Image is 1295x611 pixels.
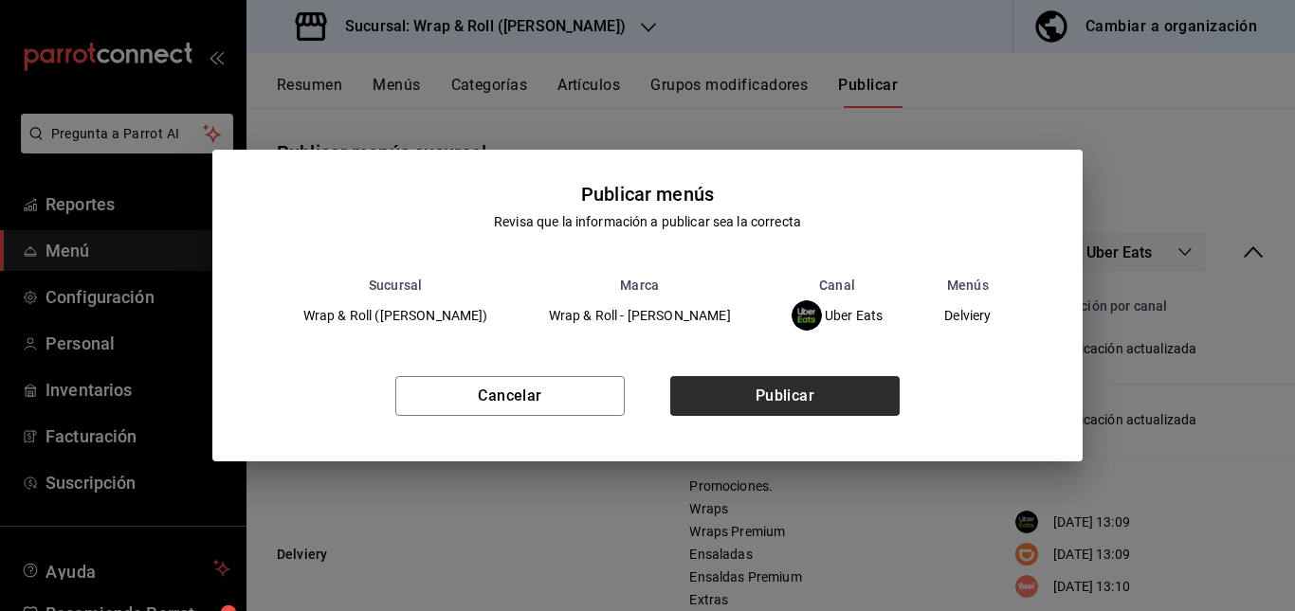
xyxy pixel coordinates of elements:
div: Publicar menús [581,180,714,208]
td: Wrap & Roll - [PERSON_NAME] [519,293,761,338]
span: Delviery [944,309,991,322]
th: Marca [519,278,761,293]
button: Cancelar [395,376,625,416]
div: Uber Eats [792,300,884,331]
th: Menús [913,278,1022,293]
button: Publicar [670,376,900,416]
div: Revisa que la información a publicar sea la correcta [494,212,801,232]
th: Canal [761,278,914,293]
td: Wrap & Roll ([PERSON_NAME]) [273,293,519,338]
th: Sucursal [273,278,519,293]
